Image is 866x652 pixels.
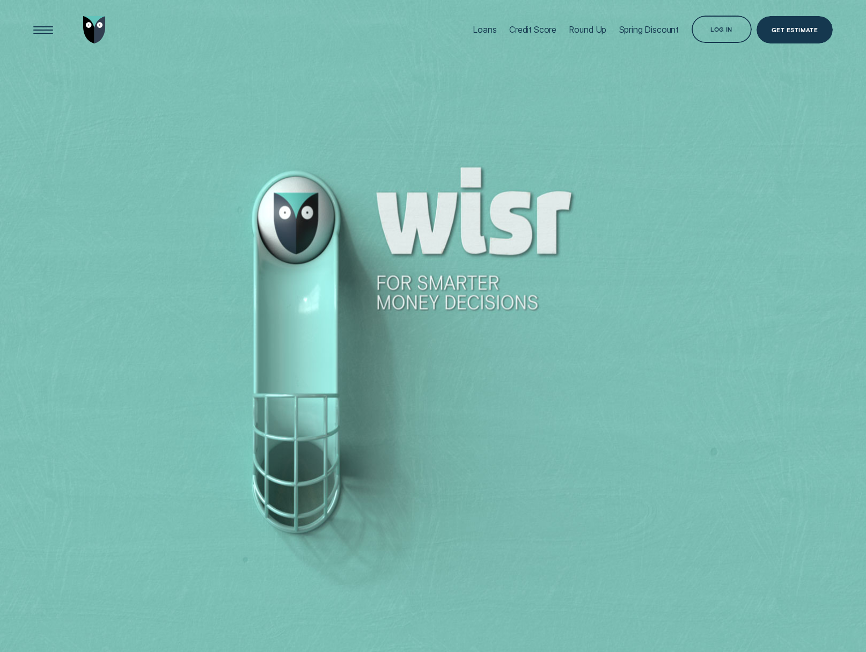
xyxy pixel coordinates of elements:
[509,25,556,35] div: Credit Score
[83,16,106,43] img: Wisr
[569,25,606,35] div: Round Up
[30,16,56,43] button: Open Menu
[473,25,496,35] div: Loans
[619,25,679,35] div: Spring Discount
[757,16,833,43] a: Get Estimate
[692,16,752,42] button: Log in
